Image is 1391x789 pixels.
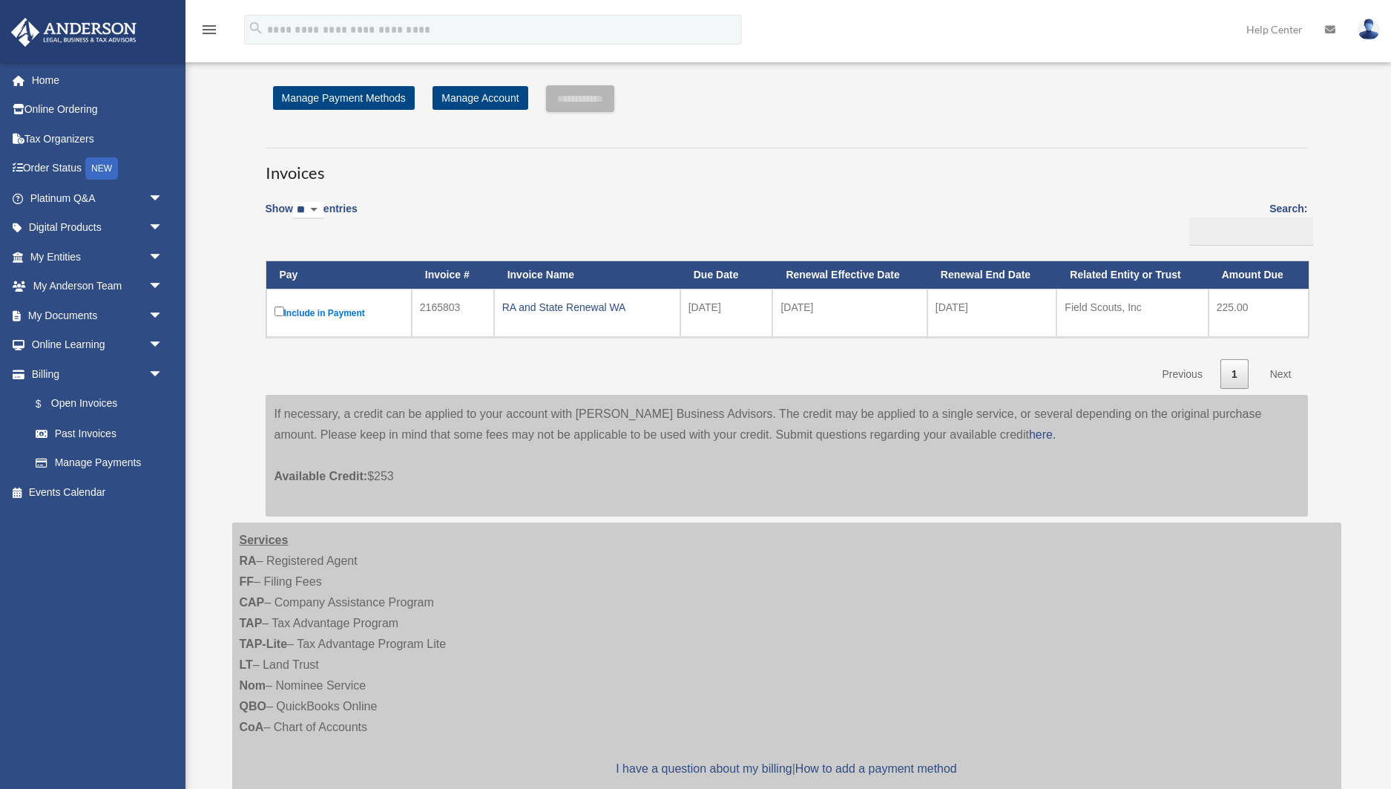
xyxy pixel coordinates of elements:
[293,202,323,219] select: Showentries
[772,261,927,289] th: Renewal Effective Date: activate to sort column ascending
[266,148,1308,185] h3: Invoices
[494,261,680,289] th: Invoice Name: activate to sort column ascending
[412,261,494,289] th: Invoice #: activate to sort column ascending
[148,301,178,331] span: arrow_drop_down
[10,183,185,213] a: Platinum Q&Aarrow_drop_down
[10,124,185,154] a: Tax Organizers
[266,395,1308,517] div: If necessary, a credit can be applied to your account with [PERSON_NAME] Business Advisors. The c...
[21,419,178,448] a: Past Invoices
[1151,359,1213,390] a: Previous
[240,700,266,713] strong: QBO
[10,272,185,301] a: My Anderson Teamarrow_drop_down
[240,658,253,671] strong: LT
[266,261,412,289] th: Pay: activate to sort column descending
[1056,289,1208,337] td: Field Scouts, Inc
[795,762,957,775] a: How to add a payment method
[274,445,1299,487] p: $253
[1209,261,1309,289] th: Amount Due: activate to sort column ascending
[1189,217,1313,246] input: Search:
[1184,200,1308,246] label: Search:
[240,679,266,692] strong: Nom
[148,242,178,272] span: arrow_drop_down
[148,183,178,214] span: arrow_drop_down
[240,721,264,733] strong: CoA
[1029,428,1056,441] a: here.
[927,289,1057,337] td: [DATE]
[10,65,185,95] a: Home
[240,596,265,609] strong: CAP
[200,26,218,39] a: menu
[240,759,1334,779] p: |
[10,154,185,184] a: Order StatusNEW
[10,330,185,360] a: Online Learningarrow_drop_down
[200,21,218,39] i: menu
[772,289,927,337] td: [DATE]
[7,18,141,47] img: Anderson Advisors Platinum Portal
[680,289,773,337] td: [DATE]
[680,261,773,289] th: Due Date: activate to sort column ascending
[240,638,288,650] strong: TAP-Lite
[1209,289,1309,337] td: 225.00
[148,330,178,361] span: arrow_drop_down
[10,95,185,125] a: Online Ordering
[85,157,118,180] div: NEW
[10,301,185,330] a: My Documentsarrow_drop_down
[248,20,264,36] i: search
[1259,359,1303,390] a: Next
[927,261,1057,289] th: Renewal End Date: activate to sort column ascending
[502,297,672,318] div: RA and State Renewal WA
[148,359,178,390] span: arrow_drop_down
[616,762,792,775] a: I have a question about my billing
[1358,19,1380,40] img: User Pic
[240,575,254,588] strong: FF
[10,359,178,389] a: Billingarrow_drop_down
[44,395,51,413] span: $
[240,554,257,567] strong: RA
[412,289,494,337] td: 2165803
[1220,359,1249,390] a: 1
[10,477,185,507] a: Events Calendar
[21,389,171,419] a: $Open Invoices
[148,213,178,243] span: arrow_drop_down
[10,242,185,272] a: My Entitiesarrow_drop_down
[433,86,527,110] a: Manage Account
[266,200,358,234] label: Show entries
[240,617,263,629] strong: TAP
[1056,261,1208,289] th: Related Entity or Trust: activate to sort column ascending
[274,304,404,322] label: Include in Payment
[274,307,284,316] input: Include in Payment
[240,534,289,546] strong: Services
[21,448,178,478] a: Manage Payments
[10,213,185,243] a: Digital Productsarrow_drop_down
[274,470,368,482] span: Available Credit:
[273,86,415,110] a: Manage Payment Methods
[148,272,178,302] span: arrow_drop_down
